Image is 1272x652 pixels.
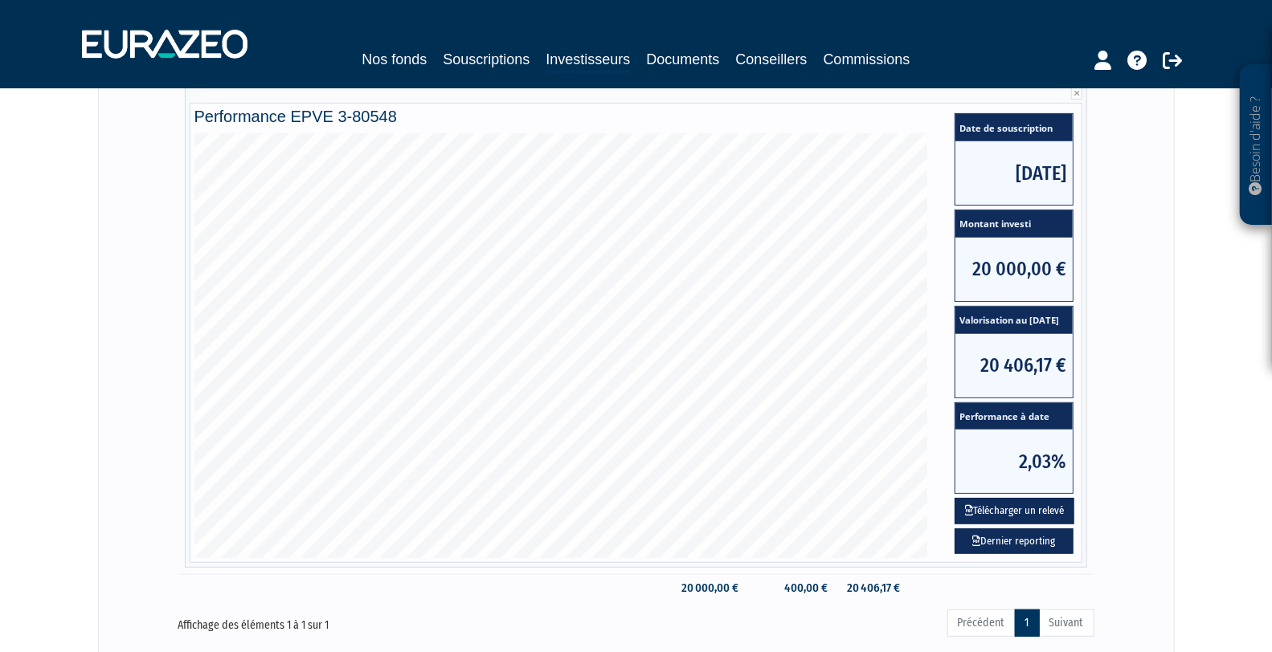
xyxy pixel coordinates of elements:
a: Dernier reporting [955,528,1074,555]
img: 1732889491-logotype_eurazeo_blanc_rvb.png [82,30,247,59]
a: Souscriptions [443,48,530,71]
span: 2,03% [955,430,1073,493]
span: Montant investi [955,210,1073,238]
span: 20 406,17 € [955,334,1073,397]
td: 400,00 € [746,574,836,602]
h4: Performance EPVE 3-80548 [194,108,1078,125]
span: [DATE] [955,141,1073,205]
span: 20 000,00 € [955,238,1073,301]
span: Valorisation au [DATE] [955,307,1073,334]
td: 20 000,00 € [669,574,746,602]
button: Télécharger un relevé [955,498,1074,524]
p: Besoin d'aide ? [1247,73,1266,218]
a: 1 [1015,609,1040,637]
a: Investisseurs [546,48,630,73]
td: 20 406,17 € [836,574,908,602]
a: Documents [647,48,720,71]
span: Date de souscription [955,114,1073,141]
a: Nos fonds [362,48,427,71]
a: Commissions [824,48,910,71]
a: Conseillers [736,48,808,71]
span: Performance à date [955,403,1073,430]
div: Affichage des éléments 1 à 1 sur 1 [178,608,546,634]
